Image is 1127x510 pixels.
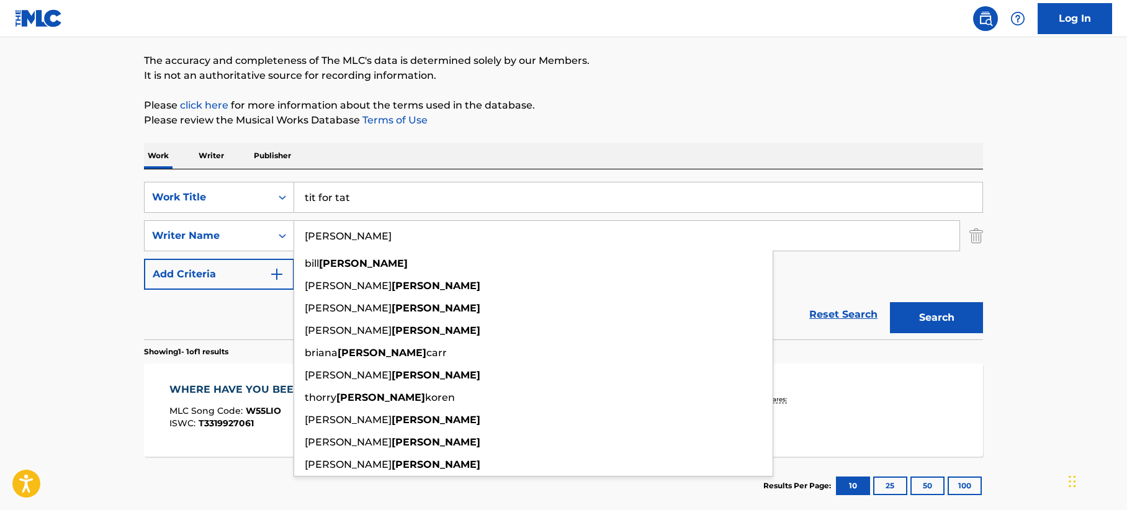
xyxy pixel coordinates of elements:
[144,364,983,457] a: WHERE HAVE YOU BEENMLC Song Code:W55LIOISWC:T3319927061Writers (2)[PERSON_NAME] BRIANNNE [PERSON_...
[152,190,264,205] div: Work Title
[763,480,834,491] p: Results Per Page:
[169,382,308,397] div: WHERE HAVE YOU BEEN
[1010,11,1025,26] img: help
[1069,463,1076,500] div: Drag
[910,476,945,495] button: 50
[890,302,983,333] button: Search
[246,405,281,416] span: W55LIO
[1038,3,1112,34] a: Log In
[392,324,480,336] strong: [PERSON_NAME]
[144,113,983,128] p: Please review the Musical Works Database
[144,53,983,68] p: The accuracy and completeness of The MLC's data is determined solely by our Members.
[144,182,983,339] form: Search Form
[144,143,173,169] p: Work
[305,369,392,381] span: [PERSON_NAME]
[169,405,246,416] span: MLC Song Code :
[144,98,983,113] p: Please for more information about the terms used in the database.
[144,346,228,357] p: Showing 1 - 1 of 1 results
[169,418,199,429] span: ISWC :
[392,459,480,470] strong: [PERSON_NAME]
[425,391,455,403] span: koren
[1005,6,1030,31] div: Help
[360,114,428,126] a: Terms of Use
[319,257,408,269] strong: [PERSON_NAME]
[152,228,264,243] div: Writer Name
[392,302,480,314] strong: [PERSON_NAME]
[305,280,392,292] span: [PERSON_NAME]
[338,347,426,359] strong: [PERSON_NAME]
[1065,450,1127,510] iframe: Chat Widget
[305,459,392,470] span: [PERSON_NAME]
[836,476,870,495] button: 10
[250,143,295,169] p: Publisher
[305,347,338,359] span: briana
[144,259,294,290] button: Add Criteria
[873,476,907,495] button: 25
[269,267,284,282] img: 9d2ae6d4665cec9f34b9.svg
[978,11,993,26] img: search
[305,324,392,336] span: [PERSON_NAME]
[969,220,983,251] img: Delete Criterion
[305,257,319,269] span: bill
[392,414,480,426] strong: [PERSON_NAME]
[392,369,480,381] strong: [PERSON_NAME]
[305,436,392,448] span: [PERSON_NAME]
[15,9,63,27] img: MLC Logo
[305,414,392,426] span: [PERSON_NAME]
[336,391,425,403] strong: [PERSON_NAME]
[973,6,998,31] a: Public Search
[305,302,392,314] span: [PERSON_NAME]
[948,476,982,495] button: 100
[803,301,884,328] a: Reset Search
[392,436,480,448] strong: [PERSON_NAME]
[180,99,228,111] a: click here
[305,391,336,403] span: thorry
[392,280,480,292] strong: [PERSON_NAME]
[144,68,983,83] p: It is not an authoritative source for recording information.
[199,418,254,429] span: T3319927061
[195,143,228,169] p: Writer
[426,347,447,359] span: carr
